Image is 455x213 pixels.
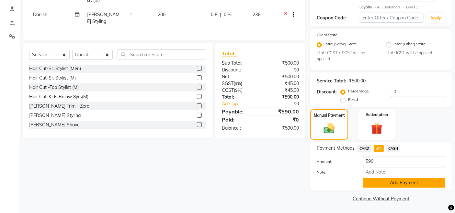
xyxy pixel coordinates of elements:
span: SGST [222,80,233,86]
div: Balance : [217,125,260,132]
label: Intra (Same) State [324,41,357,49]
span: 9% [235,88,241,93]
a: Add Tip [217,101,267,107]
div: All Customers → Level 1 [360,5,445,10]
label: Client State [317,32,337,38]
span: CASH [386,145,400,152]
span: CGST [222,87,234,93]
button: Add Payment [363,178,445,188]
input: Search or Scan [118,49,206,59]
label: Inter (Other) State [394,41,426,49]
div: Sub Total: [217,60,260,67]
div: Service Total: [317,78,346,84]
span: 1 [130,12,132,17]
div: Discount: [317,89,337,95]
div: ( ) [217,80,260,87]
button: Apply [427,13,445,23]
span: 9% [235,81,241,86]
span: CARD [357,145,371,152]
div: ₹0 [260,67,304,73]
div: Net: [217,73,260,80]
div: ₹590.00 [260,108,304,115]
small: Hint : IGST will be applied [386,50,445,56]
div: Hair Cut -Top Stylist (M) [29,84,79,91]
small: Hint : CGST + SGST will be applied [317,50,376,62]
div: [PERSON_NAME] Trim - Zero [29,103,89,110]
label: Fixed [348,97,358,102]
label: Note: [312,169,358,175]
span: Payment Methods [317,145,355,152]
div: [PERSON_NAME] Styling [29,112,81,119]
div: ₹45.00 [260,87,304,94]
div: ₹590.00 [260,94,304,101]
label: Redemption [366,112,388,118]
div: ( ) [217,87,260,94]
span: [PERSON_NAME] Styling [87,12,119,24]
div: ₹500.00 [260,73,304,80]
div: Total: [217,94,260,101]
div: ₹590.00 [260,125,304,132]
div: Hair Cut-Kids Below 8yrs(M) [29,93,88,100]
div: Hair Cut-Sr. Stylist (M) [29,75,76,81]
div: Discount: [217,67,260,73]
input: Amount [363,156,445,166]
div: Paid: [217,116,260,123]
div: Hair Cut-Sr. Stylist (Men) [29,65,81,72]
label: Manual Payment [314,112,345,118]
div: [PERSON_NAME] Shave [29,122,80,128]
div: ₹500.00 [349,78,366,84]
div: ₹0 [268,101,304,107]
span: | [220,11,221,18]
div: Payable: [217,108,260,115]
a: Continue Without Payment [312,196,450,202]
label: Percentage [348,88,369,94]
span: Danish [33,12,47,17]
strong: Loyalty → [360,5,377,9]
span: UPI [374,145,384,152]
input: Enter Offer / Coupon Code [360,13,424,23]
img: _cash.svg [320,122,338,135]
span: 0 % [224,11,232,18]
div: ₹500.00 [260,60,304,67]
input: Add Note [363,167,445,177]
label: Amount: [312,159,358,165]
div: ₹0 [260,116,304,123]
span: 200 [158,12,165,17]
span: Total [222,50,237,57]
span: 236 [253,12,260,17]
span: 0 F [211,11,217,18]
div: Coupon Code [317,15,359,21]
img: _gift.svg [368,122,386,136]
div: ₹45.00 [260,80,304,87]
